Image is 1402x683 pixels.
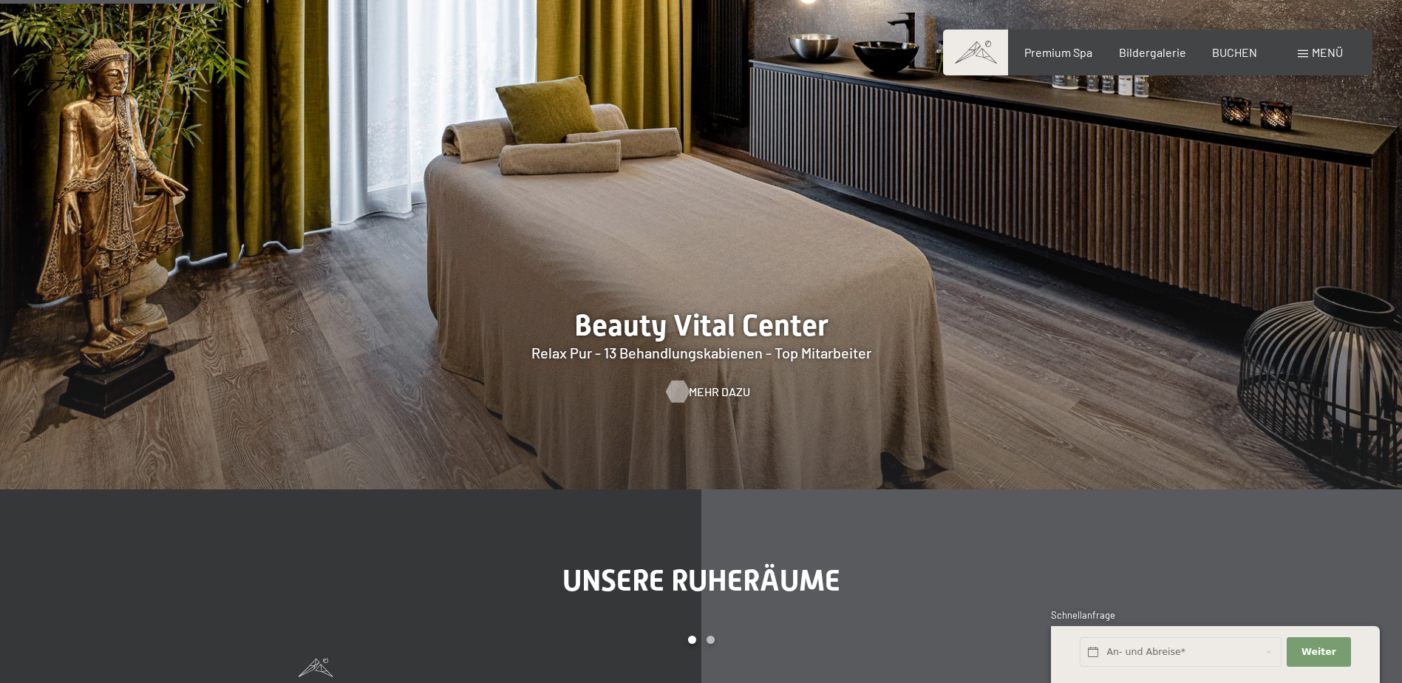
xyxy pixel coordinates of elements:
[1312,45,1343,59] span: Menü
[688,636,696,644] div: Carousel Page 1 (Current Slide)
[689,384,750,400] span: Mehr dazu
[1051,609,1115,621] span: Schnellanfrage
[1024,45,1092,59] a: Premium Spa
[667,384,735,400] a: Mehr dazu
[1212,45,1257,59] a: BUCHEN
[562,563,840,598] span: Unsere Ruheräume
[1119,45,1186,59] a: Bildergalerie
[1301,645,1336,659] span: Weiter
[1287,637,1350,667] button: Weiter
[707,636,715,644] div: Carousel Page 2
[219,636,1183,659] div: Carousel Pagination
